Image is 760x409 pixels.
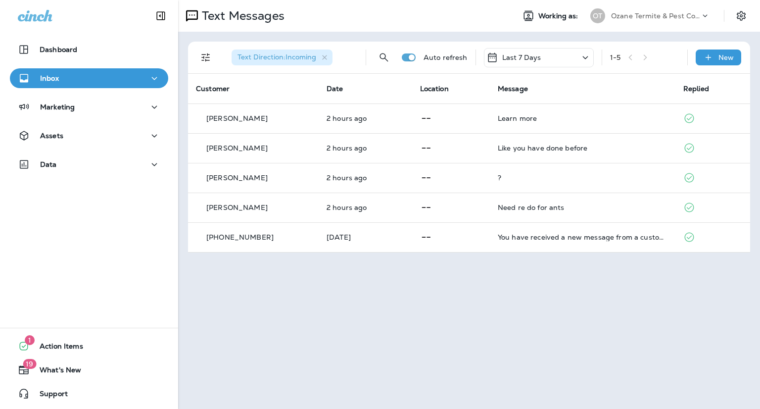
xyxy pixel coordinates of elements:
[40,132,63,140] p: Assets
[498,114,667,122] div: Learn more
[732,7,750,25] button: Settings
[538,12,580,20] span: Working as:
[30,342,83,354] span: Action Items
[327,84,343,93] span: Date
[10,360,168,380] button: 19What's New
[206,144,268,152] p: [PERSON_NAME]
[40,160,57,168] p: Data
[683,84,709,93] span: Replied
[498,174,667,182] div: ?
[206,174,268,182] p: [PERSON_NAME]
[30,366,81,378] span: What's New
[424,53,468,61] p: Auto refresh
[718,53,734,61] p: New
[10,336,168,356] button: 1Action Items
[327,233,404,241] p: Sep 5, 2025 02:00 PM
[196,48,216,67] button: Filters
[327,204,404,211] p: Sep 9, 2025 12:18 PM
[502,53,541,61] p: Last 7 Days
[10,384,168,404] button: Support
[327,114,404,122] p: Sep 9, 2025 12:26 PM
[498,84,528,93] span: Message
[610,53,620,61] div: 1 - 5
[327,174,404,182] p: Sep 9, 2025 12:21 PM
[198,8,285,23] p: Text Messages
[327,144,404,152] p: Sep 9, 2025 12:24 PM
[23,359,36,369] span: 19
[237,52,316,61] span: Text Direction : Incoming
[206,114,268,122] p: [PERSON_NAME]
[232,50,332,65] div: Text Direction:Incoming
[40,46,77,53] p: Dashboard
[498,233,667,241] div: You have received a new message from a customer via Google Local Services Ads. Customer Name: , S...
[498,204,667,211] div: Need re do for ants
[30,390,68,402] span: Support
[420,84,449,93] span: Location
[498,144,667,152] div: Like you have done before
[196,84,230,93] span: Customer
[206,204,268,211] p: [PERSON_NAME]
[25,335,35,345] span: 1
[40,74,59,82] p: Inbox
[10,40,168,59] button: Dashboard
[611,12,700,20] p: Ozane Termite & Pest Control
[206,233,274,241] p: [PHONE_NUMBER]
[374,48,394,67] button: Search Messages
[10,126,168,146] button: Assets
[590,8,605,23] div: OT
[40,103,75,111] p: Marketing
[10,68,168,88] button: Inbox
[10,97,168,117] button: Marketing
[10,154,168,174] button: Data
[147,6,175,26] button: Collapse Sidebar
